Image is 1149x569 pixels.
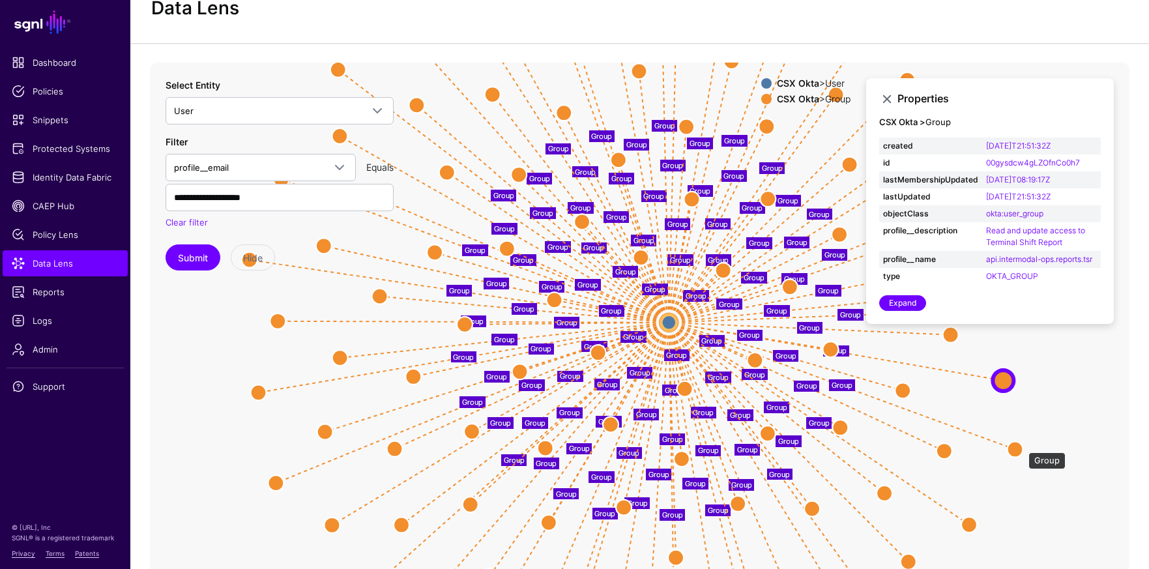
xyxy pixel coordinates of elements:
[12,380,119,393] span: Support
[776,351,796,360] text: Group
[594,509,615,518] text: Group
[986,175,1050,184] a: [DATE]T08:19:17Z
[744,370,765,379] text: Group
[883,157,978,169] strong: id
[615,267,636,276] text: Group
[166,135,188,149] label: Filter
[494,335,515,344] text: Group
[570,203,591,212] text: Group
[606,212,627,222] text: Group
[12,199,119,212] span: CAEP Hub
[731,480,752,489] text: Group
[569,444,590,453] text: Group
[666,350,687,359] text: Group
[826,346,847,355] text: Group
[166,78,220,92] label: Select Entity
[645,285,665,294] text: Group
[809,209,830,218] text: Group
[708,373,729,382] text: Group
[3,250,128,276] a: Data Lens
[667,219,688,228] text: Group
[577,280,598,289] text: Group
[744,273,764,282] text: Group
[883,225,978,237] strong: profile__description
[766,306,787,315] text: Group
[883,254,978,265] strong: profile__name
[636,409,657,418] text: Group
[531,344,551,353] text: Group
[529,173,550,182] text: Group
[3,136,128,162] a: Protected Systems
[707,219,728,228] text: Group
[493,190,514,199] text: Group
[12,85,119,98] span: Policies
[560,372,581,381] text: Group
[12,522,119,533] p: © [URL], Inc
[559,408,580,417] text: Group
[883,140,978,152] strong: created
[12,56,119,69] span: Dashboard
[778,196,798,205] text: Group
[3,308,128,334] a: Logs
[769,469,790,478] text: Group
[174,162,229,173] span: profile__email
[494,224,515,233] text: Group
[799,323,820,332] text: Group
[12,228,119,241] span: Policy Lens
[12,142,119,155] span: Protected Systems
[575,167,596,176] text: Group
[598,417,619,426] text: Group
[3,50,128,76] a: Dashboard
[662,510,683,519] text: Group
[749,238,770,247] text: Group
[787,238,807,247] text: Group
[601,306,622,315] text: Group
[654,121,675,130] text: Group
[665,385,686,394] text: Group
[630,368,650,377] text: Group
[737,445,758,454] text: Group
[840,310,861,319] text: Group
[12,343,119,356] span: Admin
[986,141,1051,151] a: [DATE]T21:51:32Z
[719,299,740,308] text: Group
[724,136,745,145] text: Group
[762,163,783,172] text: Group
[583,243,604,252] text: Group
[698,446,719,455] text: Group
[883,174,978,186] strong: lastMembershipUpdated
[8,8,123,36] a: SGNL
[514,304,534,313] text: Group
[796,381,817,390] text: Group
[12,113,119,126] span: Snippets
[662,435,683,444] text: Group
[883,208,978,220] strong: objectClass
[597,380,618,389] text: Group
[648,470,669,479] text: Group
[986,254,1092,264] a: api.intermodal-ops.reports.tsr
[986,158,1080,168] a: 00gysdcw4gLZOfnCo0h7
[670,255,691,265] text: Group
[557,318,577,327] text: Group
[623,332,644,342] text: Group
[897,93,1101,105] h3: Properties
[693,408,714,417] text: Group
[818,286,839,295] text: Group
[542,282,562,291] text: Group
[513,255,534,264] text: Group
[548,144,569,153] text: Group
[742,203,763,212] text: Group
[591,473,612,482] text: Group
[986,271,1038,281] a: OKTA_GROUP
[166,244,220,270] button: Submit
[774,94,853,104] div: > Group
[723,171,744,181] text: Group
[75,549,99,557] a: Patents
[3,279,128,305] a: Reports
[462,398,483,407] text: Group
[690,139,710,148] text: Group
[809,418,830,428] text: Group
[778,437,799,446] text: Group
[879,117,1101,128] h4: Group
[3,336,128,362] a: Admin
